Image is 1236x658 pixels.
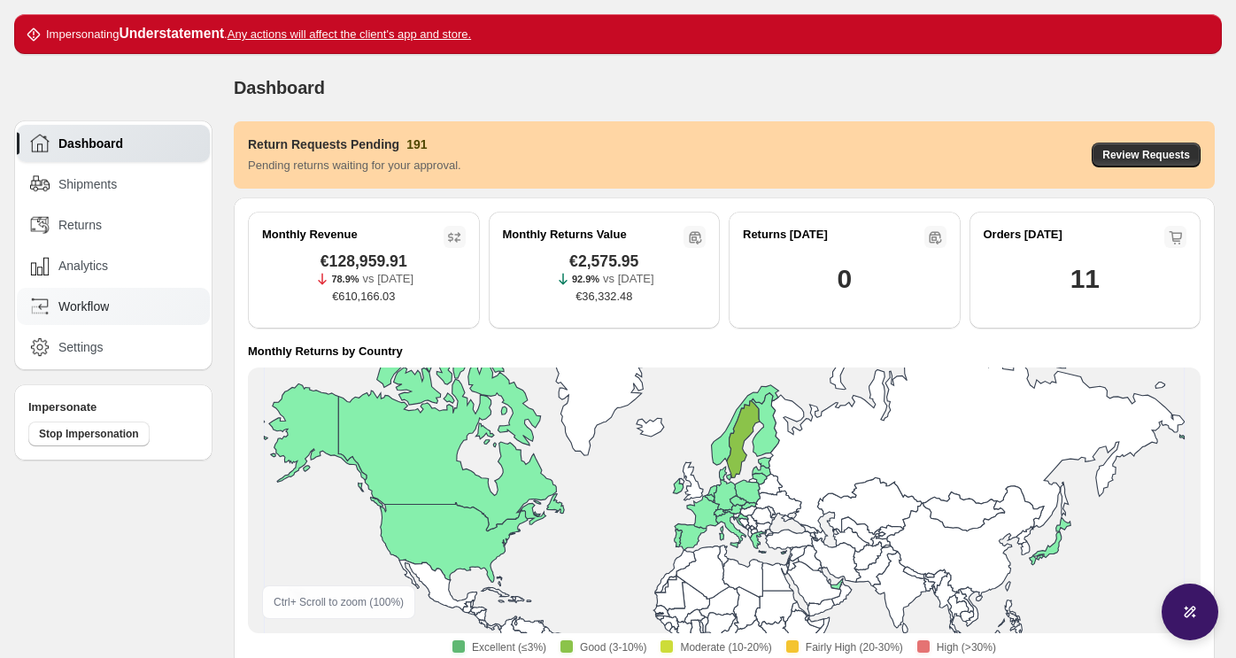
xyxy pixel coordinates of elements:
span: High (>30%) [937,640,996,654]
h4: Monthly Returns by Country [248,343,403,360]
button: Review Requests [1092,143,1201,167]
span: Moderate (10-20%) [680,640,771,654]
h1: 11 [1070,261,1100,297]
h2: Returns [DATE] [743,226,828,244]
span: Settings [58,338,104,356]
span: Fairly High (20-30%) [806,640,903,654]
span: Workflow [58,298,109,315]
h4: Impersonate [28,399,198,416]
span: Shipments [58,175,117,193]
span: Stop Impersonation [39,427,139,441]
span: Excellent (≤3%) [472,640,546,654]
h2: Orders [DATE] [984,226,1062,244]
h3: 191 [406,135,427,153]
span: €610,166.03 [332,288,395,306]
u: Any actions will affect the client's app and store. [228,27,471,41]
p: vs [DATE] [603,270,654,288]
span: 78.9% [331,274,359,284]
button: Stop Impersonation [28,422,150,446]
span: €2,575.95 [569,252,638,270]
p: vs [DATE] [363,270,414,288]
h3: Return Requests Pending [248,135,399,153]
span: Good (3-10%) [580,640,646,654]
h1: 0 [838,261,852,297]
span: Analytics [58,257,108,275]
h2: Monthly Revenue [262,226,358,244]
p: Impersonating . [46,25,471,43]
span: Dashboard [234,78,325,97]
span: €36,332.48 [576,288,632,306]
span: Dashboard [58,135,123,152]
p: Pending returns waiting for your approval. [248,157,461,174]
strong: Understatement [119,26,224,41]
h2: Monthly Returns Value [503,226,627,244]
span: €128,959.91 [321,252,407,270]
span: 92.9% [572,274,599,284]
span: Review Requests [1102,148,1190,162]
div: Ctrl + Scroll to zoom ( 100 %) [262,585,415,619]
span: Returns [58,216,102,234]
